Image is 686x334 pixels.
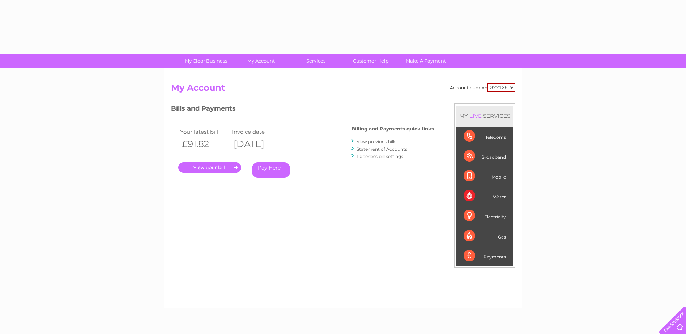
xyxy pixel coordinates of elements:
[456,106,513,126] div: MY SERVICES
[351,126,434,132] h4: Billing and Payments quick links
[464,186,506,206] div: Water
[178,137,230,151] th: £91.82
[176,54,236,68] a: My Clear Business
[464,146,506,166] div: Broadband
[171,83,515,97] h2: My Account
[357,146,407,152] a: Statement of Accounts
[396,54,456,68] a: Make A Payment
[286,54,346,68] a: Services
[357,154,403,159] a: Paperless bill settings
[464,127,506,146] div: Telecoms
[464,166,506,186] div: Mobile
[464,226,506,246] div: Gas
[171,103,434,116] h3: Bills and Payments
[178,127,230,137] td: Your latest bill
[450,83,515,92] div: Account number
[252,162,290,178] a: Pay Here
[178,162,241,173] a: .
[464,246,506,266] div: Payments
[230,127,282,137] td: Invoice date
[464,206,506,226] div: Electricity
[231,54,291,68] a: My Account
[341,54,401,68] a: Customer Help
[468,112,483,119] div: LIVE
[357,139,396,144] a: View previous bills
[230,137,282,151] th: [DATE]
